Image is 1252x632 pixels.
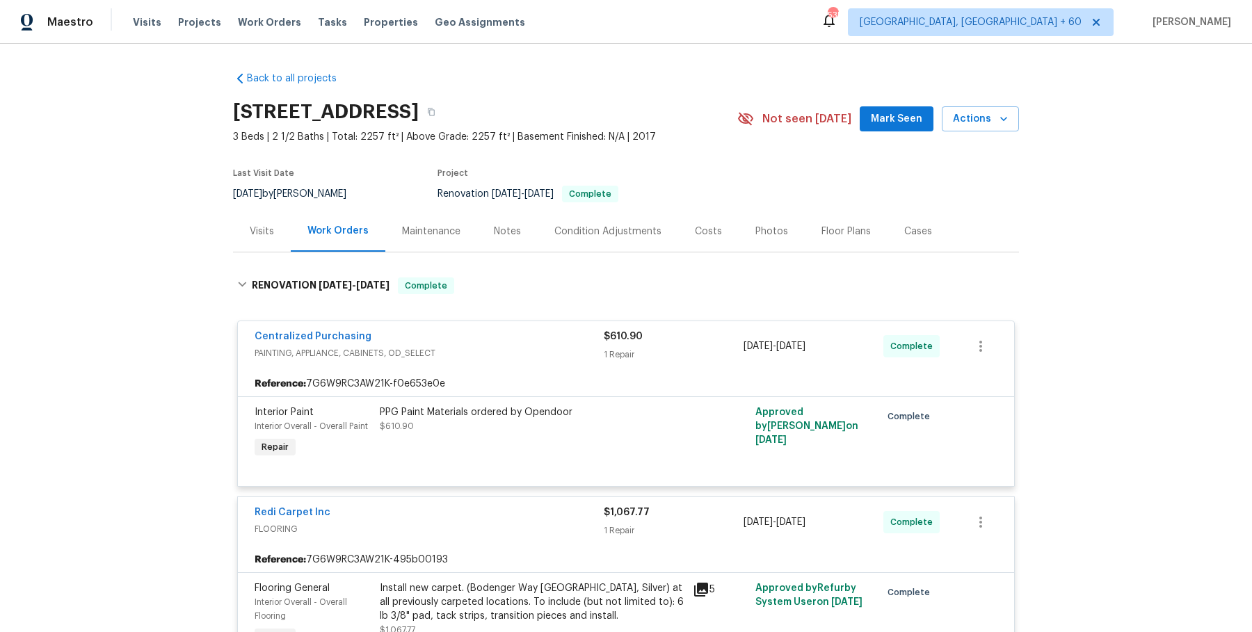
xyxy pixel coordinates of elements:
span: [DATE] [744,517,773,527]
span: Not seen [DATE] [762,112,851,126]
div: Cases [904,225,932,238]
span: Complete [888,410,936,423]
div: Photos [755,225,788,238]
button: Mark Seen [860,106,933,132]
span: - [744,339,805,353]
span: [DATE] [524,189,554,199]
div: Condition Adjustments [554,225,661,238]
span: $610.90 [380,422,414,430]
div: Visits [250,225,274,238]
div: 1 Repair [604,524,744,537]
span: [DATE] [356,280,390,290]
span: - [492,189,554,199]
span: [DATE] [776,341,805,351]
div: 535 [828,8,837,22]
span: Maestro [47,15,93,29]
div: 7G6W9RC3AW21K-f0e653e0e [238,371,1014,396]
span: Approved by [PERSON_NAME] on [755,407,858,445]
div: Notes [494,225,521,238]
span: Renovation [438,189,618,199]
button: Copy Address [419,99,444,124]
b: Reference: [255,377,306,391]
div: Install new carpet. (Bodenger Way [GEOGRAPHIC_DATA], Silver) at all previously carpeted locations... [380,581,684,623]
div: Costs [695,225,722,238]
span: Interior Overall - Overall Paint [255,422,368,430]
span: Work Orders [238,15,301,29]
div: PPG Paint Materials ordered by Opendoor [380,405,684,419]
span: [GEOGRAPHIC_DATA], [GEOGRAPHIC_DATA] + 60 [860,15,1082,29]
span: Geo Assignments [435,15,525,29]
div: Maintenance [402,225,460,238]
span: Approved by Refurby System User on [755,583,862,607]
span: [DATE] [776,517,805,527]
div: 5 [693,581,747,598]
span: FLOORING [255,522,604,536]
span: [PERSON_NAME] [1147,15,1231,29]
span: Tasks [318,17,347,27]
span: [DATE] [233,189,262,199]
a: Redi Carpet Inc [255,508,330,517]
span: Mark Seen [871,111,922,128]
span: PAINTING, APPLIANCE, CABINETS, OD_SELECT [255,346,604,360]
span: Flooring General [255,583,330,593]
span: Complete [563,190,617,198]
div: RENOVATION [DATE]-[DATE]Complete [233,264,1019,308]
div: 1 Repair [604,348,744,362]
span: Projects [178,15,221,29]
span: [DATE] [755,435,787,445]
span: Project [438,169,468,177]
span: 3 Beds | 2 1/2 Baths | Total: 2257 ft² | Above Grade: 2257 ft² | Basement Finished: N/A | 2017 [233,130,737,144]
span: Properties [364,15,418,29]
a: Centralized Purchasing [255,332,371,341]
span: Last Visit Date [233,169,294,177]
span: $610.90 [604,332,643,341]
b: Reference: [255,553,306,567]
span: Complete [890,339,938,353]
span: Interior Paint [255,407,314,417]
h2: [STREET_ADDRESS] [233,105,419,119]
span: Repair [256,440,294,454]
div: by [PERSON_NAME] [233,186,363,202]
button: Actions [942,106,1019,132]
h6: RENOVATION [252,277,390,294]
span: Actions [953,111,1008,128]
span: $1,067.77 [604,508,650,517]
a: Back to all projects [233,72,367,86]
span: [DATE] [319,280,352,290]
div: Floor Plans [821,225,871,238]
span: Complete [888,585,936,599]
span: Complete [399,279,453,293]
span: Interior Overall - Overall Flooring [255,598,347,620]
span: [DATE] [744,341,773,351]
div: Work Orders [307,224,369,238]
span: - [319,280,390,290]
span: Complete [890,515,938,529]
span: - [744,515,805,529]
div: 7G6W9RC3AW21K-495b00193 [238,547,1014,572]
span: [DATE] [831,597,862,607]
span: Visits [133,15,161,29]
span: [DATE] [492,189,521,199]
